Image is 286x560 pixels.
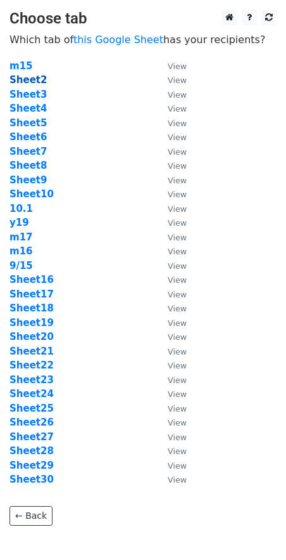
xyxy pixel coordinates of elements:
[9,217,29,228] a: y19
[168,389,187,399] small: View
[168,190,187,199] small: View
[155,289,187,300] a: View
[168,475,187,485] small: View
[9,431,54,443] a: Sheet27
[155,131,187,143] a: View
[155,188,187,200] a: View
[9,260,33,271] a: 9/15
[73,34,163,46] a: this Google Sheet
[9,89,47,100] a: Sheet3
[155,317,187,329] a: View
[155,460,187,471] a: View
[9,360,54,371] a: Sheet22
[155,360,187,371] a: View
[155,374,187,386] a: View
[9,10,277,28] h3: Choose tab
[168,461,187,471] small: View
[155,445,187,457] a: View
[9,245,33,257] a: m16
[9,374,54,386] a: Sheet23
[168,218,187,228] small: View
[168,75,187,85] small: View
[168,204,187,214] small: View
[168,62,187,71] small: View
[9,388,54,400] a: Sheet24
[168,90,187,100] small: View
[155,403,187,414] a: View
[9,146,47,157] strong: Sheet7
[155,203,187,214] a: View
[155,245,187,257] a: View
[168,375,187,385] small: View
[9,346,54,357] a: Sheet21
[9,174,47,186] a: Sheet9
[155,174,187,186] a: View
[9,403,54,414] a: Sheet25
[9,331,54,342] a: Sheet20
[9,131,47,143] a: Sheet6
[168,161,187,171] small: View
[9,60,33,72] a: m15
[9,103,47,114] a: Sheet4
[223,499,286,560] iframe: Chat Widget
[9,317,54,329] strong: Sheet19
[168,332,187,342] small: View
[9,74,47,86] a: Sheet2
[155,260,187,271] a: View
[9,474,54,485] a: Sheet30
[9,203,33,214] a: 10.1
[155,89,187,100] a: View
[9,160,47,171] a: Sheet8
[168,304,187,313] small: View
[155,474,187,485] a: View
[155,117,187,129] a: View
[9,117,47,129] strong: Sheet5
[168,290,187,299] small: View
[155,431,187,443] a: View
[155,160,187,171] a: View
[155,74,187,86] a: View
[9,33,277,46] p: Which tab of has your recipients?
[9,289,54,300] a: Sheet17
[155,303,187,314] a: View
[9,231,33,243] strong: m17
[155,331,187,342] a: View
[155,417,187,428] a: View
[9,445,54,457] a: Sheet28
[155,103,187,114] a: View
[9,460,54,471] a: Sheet29
[168,104,187,114] small: View
[9,188,54,200] a: Sheet10
[9,417,54,428] a: Sheet26
[168,133,187,142] small: View
[9,274,54,285] a: Sheet16
[9,303,54,314] a: Sheet18
[168,261,187,271] small: View
[155,231,187,243] a: View
[168,318,187,328] small: View
[168,147,187,157] small: View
